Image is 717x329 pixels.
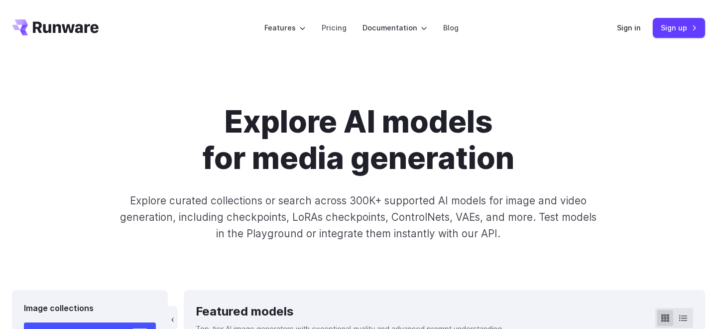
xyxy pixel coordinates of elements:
a: Go to / [12,19,99,35]
a: Pricing [322,22,347,33]
div: Image collections [24,302,156,315]
label: Documentation [362,22,427,33]
a: Blog [443,22,459,33]
a: Sign in [617,22,641,33]
h1: Explore AI models for media generation [81,104,636,176]
p: Explore curated collections or search across 300K+ supported AI models for image and video genera... [116,192,601,242]
a: Sign up [653,18,705,37]
label: Features [264,22,306,33]
div: Featured models [196,302,504,321]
